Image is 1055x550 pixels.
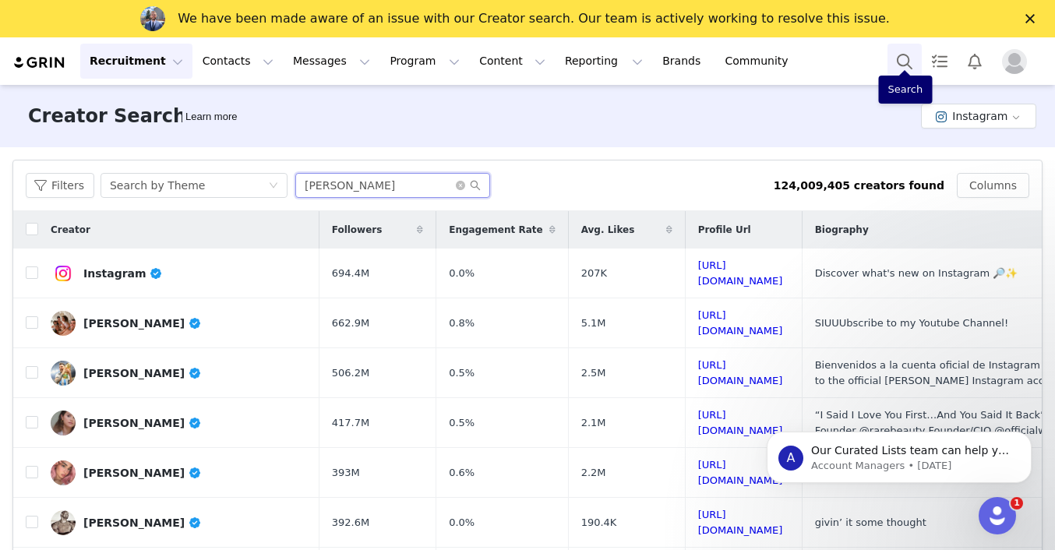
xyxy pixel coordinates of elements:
[958,44,992,79] button: Notifications
[140,6,165,31] img: Profile image for Paden
[83,467,202,479] div: [PERSON_NAME]
[110,174,205,197] div: Search by Theme
[815,317,1009,329] span: SIUUUbscribe to my Youtube Channel!
[449,223,542,237] span: Engagement Rate
[51,460,76,485] img: v2
[581,266,607,281] span: 207K
[653,44,715,79] a: Brands
[1002,49,1027,74] img: placeholder-profile.jpg
[380,44,469,79] button: Program
[581,465,606,481] span: 2.2M
[332,365,369,381] span: 506.2M
[1011,497,1023,509] span: 1
[698,509,783,536] a: [URL][DOMAIN_NAME]
[887,44,922,79] button: Search
[51,411,76,435] img: v2
[581,415,606,431] span: 2.1M
[698,409,783,436] a: [URL][DOMAIN_NAME]
[51,510,307,535] a: [PERSON_NAME]
[332,515,369,531] span: 392.6M
[556,44,652,79] button: Reporting
[581,223,635,237] span: Avg. Likes
[921,104,1036,129] button: Instagram
[178,11,890,26] div: We have been made aware of an issue with our Creator search. Our team is actively working to reso...
[1025,14,1041,23] div: Close
[332,465,360,481] span: 393M
[449,316,475,331] span: 0.8%
[449,465,475,481] span: 0.6%
[83,317,202,330] div: [PERSON_NAME]
[51,311,307,336] a: [PERSON_NAME]
[51,510,76,535] img: v2
[698,359,783,386] a: [URL][DOMAIN_NAME]
[83,417,202,429] div: [PERSON_NAME]
[698,259,783,287] a: [URL][DOMAIN_NAME]
[470,44,555,79] button: Content
[332,415,369,431] span: 417.7M
[295,173,490,198] input: Search...
[774,178,944,194] div: 124,009,405 creators found
[923,44,957,79] a: Tasks
[581,365,606,381] span: 2.5M
[815,223,869,237] span: Biography
[449,415,475,431] span: 0.5%
[51,411,307,435] a: [PERSON_NAME]
[470,180,481,191] i: icon: search
[449,365,475,381] span: 0.5%
[26,173,94,198] button: Filters
[51,311,76,336] img: v2
[456,181,465,190] i: icon: close-circle
[698,223,751,237] span: Profile Url
[698,459,783,486] a: [URL][DOMAIN_NAME]
[743,399,1055,508] iframe: Intercom notifications message
[284,44,379,79] button: Messages
[269,181,278,192] i: icon: down
[51,223,90,237] span: Creator
[581,515,617,531] span: 190.4K
[332,223,383,237] span: Followers
[815,267,1018,279] span: Discover what's new on Instagram 🔎✨
[449,515,475,531] span: 0.0%
[12,55,67,70] img: grin logo
[80,44,192,79] button: Recruitment
[332,266,369,281] span: 694.4M
[581,316,606,331] span: 5.1M
[993,49,1043,74] button: Profile
[716,44,805,79] a: Community
[957,173,1029,198] button: Columns
[51,460,307,485] a: [PERSON_NAME]
[332,316,369,331] span: 662.9M
[815,517,926,528] span: givin’ it some thought
[449,266,475,281] span: 0.0%
[51,361,76,386] img: v2
[28,102,186,130] h3: Creator Search
[51,261,76,286] img: v2
[698,309,783,337] a: [URL][DOMAIN_NAME]
[83,517,202,529] div: [PERSON_NAME]
[182,109,240,125] div: Tooltip anchor
[83,367,202,379] div: [PERSON_NAME]
[193,44,283,79] button: Contacts
[83,267,163,280] div: Instagram
[979,497,1016,534] iframe: Intercom live chat
[51,261,307,286] a: Instagram
[51,361,307,386] a: [PERSON_NAME]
